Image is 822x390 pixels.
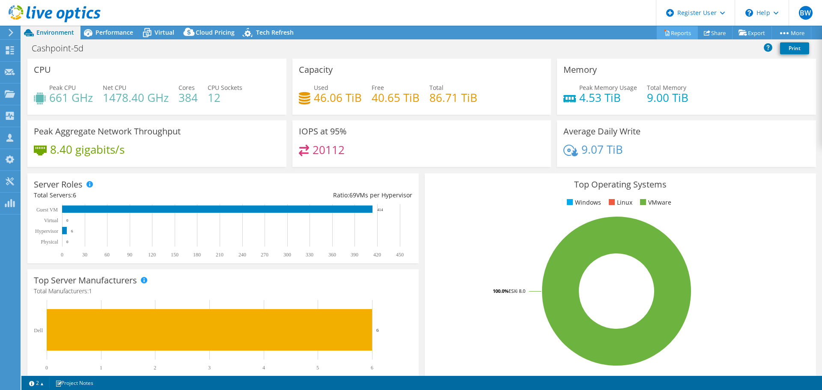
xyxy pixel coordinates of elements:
[171,252,179,258] text: 150
[351,252,358,258] text: 390
[349,191,356,199] span: 69
[103,93,169,102] h4: 1478.40 GHz
[49,93,93,102] h4: 661 GHz
[73,191,76,199] span: 6
[223,191,412,200] div: Ratio: VMs per Hypervisor
[179,83,195,92] span: Cores
[34,276,137,285] h3: Top Server Manufacturers
[299,127,347,136] h3: IOPS at 95%
[638,198,671,207] li: VMware
[103,83,126,92] span: Net CPU
[45,365,48,371] text: 0
[208,93,242,102] h4: 12
[34,286,412,296] h4: Total Manufacturers:
[104,252,110,258] text: 60
[28,44,97,53] h1: Cashpoint-5d
[732,26,772,39] a: Export
[371,365,373,371] text: 6
[49,378,99,388] a: Project Notes
[316,365,319,371] text: 5
[697,26,733,39] a: Share
[196,28,235,36] span: Cloud Pricing
[193,252,201,258] text: 180
[745,9,753,17] svg: \n
[238,252,246,258] text: 240
[314,83,328,92] span: Used
[373,252,381,258] text: 420
[657,26,698,39] a: Reports
[431,180,810,189] h3: Top Operating Systems
[50,145,125,154] h4: 8.40 gigabits/s
[314,93,362,102] h4: 46.06 TiB
[799,6,813,20] span: BW
[377,208,383,212] text: 414
[35,228,58,234] text: Hypervisor
[261,252,268,258] text: 270
[771,26,811,39] a: More
[36,207,58,213] text: Guest VM
[313,145,345,155] h4: 20112
[493,288,509,294] tspan: 100.0%
[208,83,242,92] span: CPU Sockets
[607,198,632,207] li: Linux
[127,252,132,258] text: 90
[34,327,43,333] text: Dell
[509,288,525,294] tspan: ESXi 8.0
[154,365,156,371] text: 2
[89,287,92,295] span: 1
[148,252,156,258] text: 120
[34,180,83,189] h3: Server Roles
[49,83,76,92] span: Peak CPU
[396,252,404,258] text: 450
[262,365,265,371] text: 4
[44,217,59,223] text: Virtual
[579,83,637,92] span: Peak Memory Usage
[429,93,477,102] h4: 86.71 TiB
[36,28,74,36] span: Environment
[581,145,623,154] h4: 9.07 TiB
[256,28,294,36] span: Tech Refresh
[155,28,174,36] span: Virtual
[23,378,50,388] a: 2
[376,327,379,333] text: 6
[66,218,68,223] text: 0
[372,93,420,102] h4: 40.65 TiB
[328,252,336,258] text: 360
[71,229,73,233] text: 6
[34,191,223,200] div: Total Servers:
[647,83,686,92] span: Total Memory
[429,83,444,92] span: Total
[82,252,87,258] text: 30
[216,252,223,258] text: 210
[283,252,291,258] text: 300
[306,252,313,258] text: 330
[565,198,601,207] li: Windows
[299,65,333,74] h3: Capacity
[66,240,68,244] text: 0
[563,65,597,74] h3: Memory
[95,28,133,36] span: Performance
[563,127,640,136] h3: Average Daily Write
[179,93,198,102] h4: 384
[100,365,102,371] text: 1
[34,65,51,74] h3: CPU
[780,42,809,54] a: Print
[372,83,384,92] span: Free
[208,365,211,371] text: 3
[647,93,688,102] h4: 9.00 TiB
[579,93,637,102] h4: 4.53 TiB
[61,252,63,258] text: 0
[34,127,181,136] h3: Peak Aggregate Network Throughput
[41,239,58,245] text: Physical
